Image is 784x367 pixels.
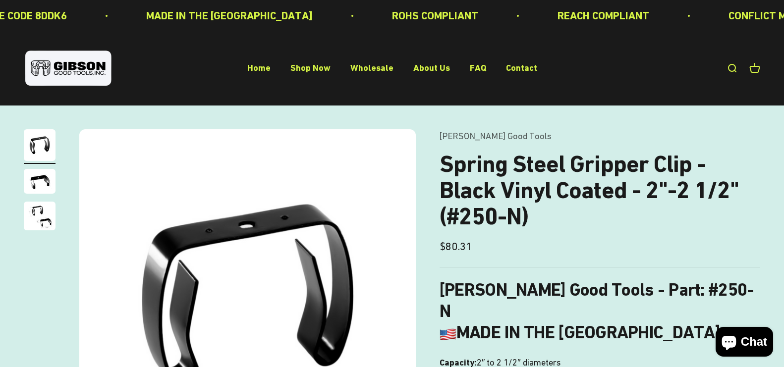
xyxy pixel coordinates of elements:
inbox-online-store-chat: Shopify online store chat [713,327,776,359]
h1: Spring Steel Gripper Clip - Black Vinyl Coated - 2"-2 1/2" (#250-N) [440,151,760,229]
a: Home [247,63,271,73]
b: MADE IN THE [GEOGRAPHIC_DATA] [440,322,736,343]
a: Wholesale [350,63,393,73]
a: Shop Now [290,63,331,73]
p: REACH COMPLIANT [548,7,639,24]
button: Go to item 1 [24,129,56,164]
sale-price: $80.31 [440,238,472,255]
img: close up of a spring steel gripper clip, tool clip, durable, secure holding, Excellent corrosion ... [24,202,56,230]
a: FAQ [470,63,486,73]
a: Contact [506,63,537,73]
button: Go to item 2 [24,169,56,197]
img: close up of a spring steel gripper clip, tool clip, durable, secure holding, Excellent corrosion ... [24,169,56,194]
img: Gripper clip, made & shipped from the USA! [24,129,56,161]
p: ROHS COMPLIANT [382,7,468,24]
a: About Us [413,63,450,73]
p: MADE IN THE [GEOGRAPHIC_DATA] [136,7,303,24]
button: Go to item 3 [24,202,56,233]
a: [PERSON_NAME] Good Tools [440,131,551,141]
b: [PERSON_NAME] Good Tools - Part: #250-N [440,279,754,321]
